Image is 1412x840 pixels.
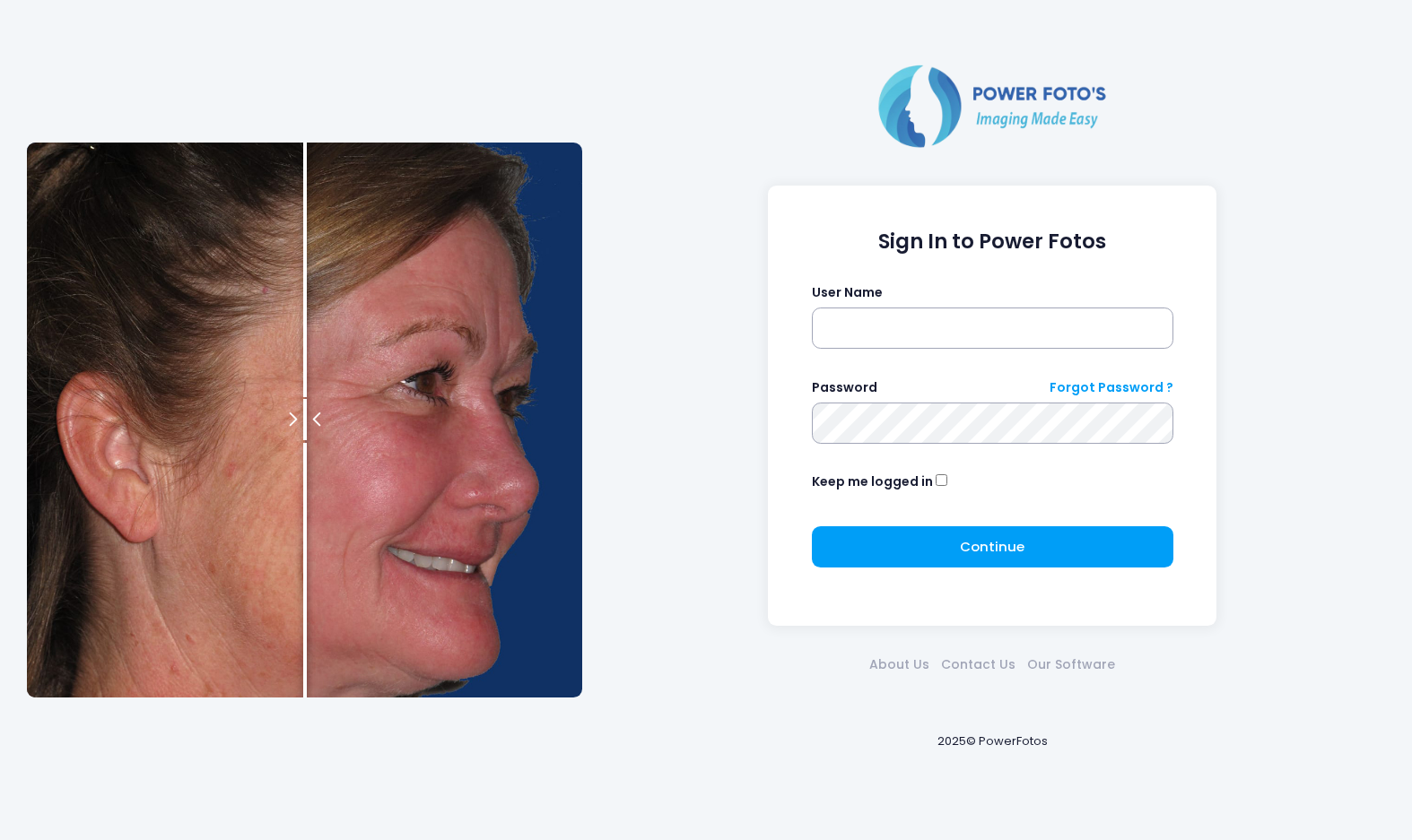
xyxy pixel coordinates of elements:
label: Password [812,378,877,397]
a: Our Software [1022,655,1121,674]
h1: Sign In to Power Fotos [812,229,1173,254]
img: Logo [871,61,1113,151]
a: About Us [864,655,936,674]
a: Forgot Password ? [1050,378,1173,397]
span: Continue [960,537,1024,556]
div: 2025© PowerFotos [600,703,1385,779]
label: Keep me logged in [812,472,933,491]
a: Contact Us [936,655,1022,674]
button: Continue [812,526,1173,567]
label: User Name [812,283,883,302]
